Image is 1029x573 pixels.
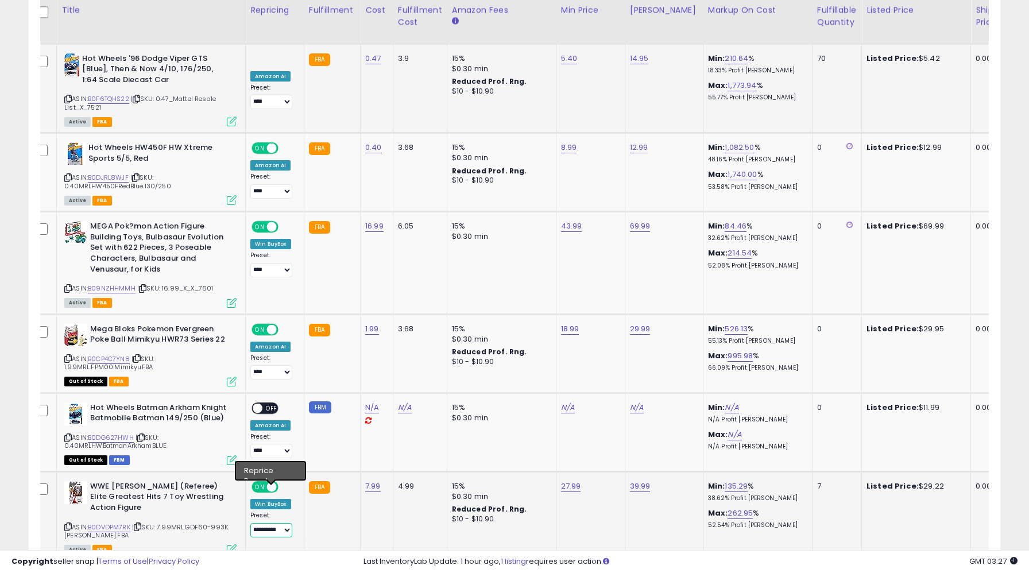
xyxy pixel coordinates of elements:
[250,160,291,171] div: Amazon AI
[866,221,962,231] div: $69.99
[64,324,87,347] img: 51tCnHwwnsL._SL40_.jpg
[976,221,995,231] div: 0.00
[708,169,728,180] b: Max:
[708,324,803,345] div: %
[309,221,330,234] small: FBA
[708,337,803,345] p: 55.13% Profit [PERSON_NAME]
[708,508,728,518] b: Max:
[708,416,803,424] p: N/A Profit [PERSON_NAME]
[728,350,753,362] a: 995.98
[64,94,216,111] span: | SKU: 0.47_Mattel Resale List_X_7521
[363,556,1018,567] div: Last InventoryLab Update: 1 hour ago, requires user action.
[452,481,547,491] div: 15%
[309,324,330,336] small: FBA
[398,221,438,231] div: 6.05
[452,16,459,26] small: Amazon Fees.
[398,142,438,153] div: 3.68
[88,433,134,443] a: B0DG627HWH
[708,508,803,529] div: %
[88,354,130,364] a: B0CP4C7YN8
[866,481,919,491] b: Listed Price:
[250,239,291,249] div: Win BuyBox
[64,221,87,244] img: 51AJbQAJAlL._SL40_.jpg
[250,354,295,380] div: Preset:
[708,481,803,502] div: %
[708,402,725,413] b: Min:
[61,4,241,16] div: Title
[866,142,962,153] div: $12.99
[630,220,651,232] a: 69.99
[708,443,803,451] p: N/A Profit [PERSON_NAME]
[708,521,803,529] p: 52.54% Profit [PERSON_NAME]
[11,556,199,567] div: seller snap | |
[728,169,757,180] a: 1,740.00
[866,4,966,16] div: Listed Price
[708,481,725,491] b: Min:
[90,324,230,348] b: Mega Bloks Pokemon Evergreen Poke Ball Mimikyu HWR73 Series 22
[452,504,527,514] b: Reduced Prof. Rng.
[253,324,267,334] span: ON
[866,220,919,231] b: Listed Price:
[725,142,754,153] a: 1,082.50
[88,94,129,104] a: B0F6TQHS22
[725,402,738,413] a: N/A
[708,156,803,164] p: 48.16% Profit [PERSON_NAME]
[64,53,237,126] div: ASIN:
[866,402,962,413] div: $11.99
[452,514,547,524] div: $10 - $10.90
[262,403,281,413] span: OFF
[365,481,381,492] a: 7.99
[452,176,547,185] div: $10 - $10.90
[64,354,154,371] span: | SKU: 1.99MRL.FPM00.MimikyuFBA
[452,491,547,502] div: $0.30 min
[64,221,237,306] div: ASIN:
[253,222,267,232] span: ON
[866,481,962,491] div: $29.22
[250,173,295,199] div: Preset:
[253,144,267,153] span: ON
[708,364,803,372] p: 66.09% Profit [PERSON_NAME]
[708,80,803,102] div: %
[708,67,803,75] p: 18.33% Profit [PERSON_NAME]
[708,494,803,502] p: 38.62% Profit [PERSON_NAME]
[92,117,112,127] span: FBA
[708,142,803,164] div: %
[969,556,1018,567] span: 2025-10-14 03:27 GMT
[708,234,803,242] p: 32.62% Profit [PERSON_NAME]
[398,324,438,334] div: 3.68
[725,220,746,232] a: 84.46
[561,323,579,335] a: 18.99
[64,324,237,385] div: ASIN:
[365,142,382,153] a: 0.40
[250,433,295,459] div: Preset:
[64,402,87,425] img: 51raFm8JymL._SL40_.jpg
[137,284,214,293] span: | SKU: 16.99_X_X_7601
[88,522,130,532] a: B0DVDPM7RK
[708,220,725,231] b: Min:
[64,433,167,450] span: | SKU: 0.40MRLHWBatmanArkhamBLUE
[277,324,295,334] span: OFF
[630,53,649,64] a: 14.95
[452,413,547,423] div: $0.30 min
[708,80,728,91] b: Max:
[452,76,527,86] b: Reduced Prof. Rng.
[708,169,803,191] div: %
[630,142,648,153] a: 12.99
[92,196,112,206] span: FBA
[708,53,725,64] b: Min:
[253,482,267,491] span: ON
[149,556,199,567] a: Privacy Policy
[708,323,725,334] b: Min:
[452,347,527,357] b: Reduced Prof. Rng.
[866,323,919,334] b: Listed Price:
[452,53,547,64] div: 15%
[64,377,107,386] span: All listings that are currently out of stock and unavailable for purchase on Amazon
[817,4,857,28] div: Fulfillable Quantity
[277,482,295,491] span: OFF
[708,351,803,372] div: %
[250,512,295,537] div: Preset:
[561,402,575,413] a: N/A
[817,53,853,64] div: 70
[98,556,147,567] a: Terms of Use
[630,323,651,335] a: 29.99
